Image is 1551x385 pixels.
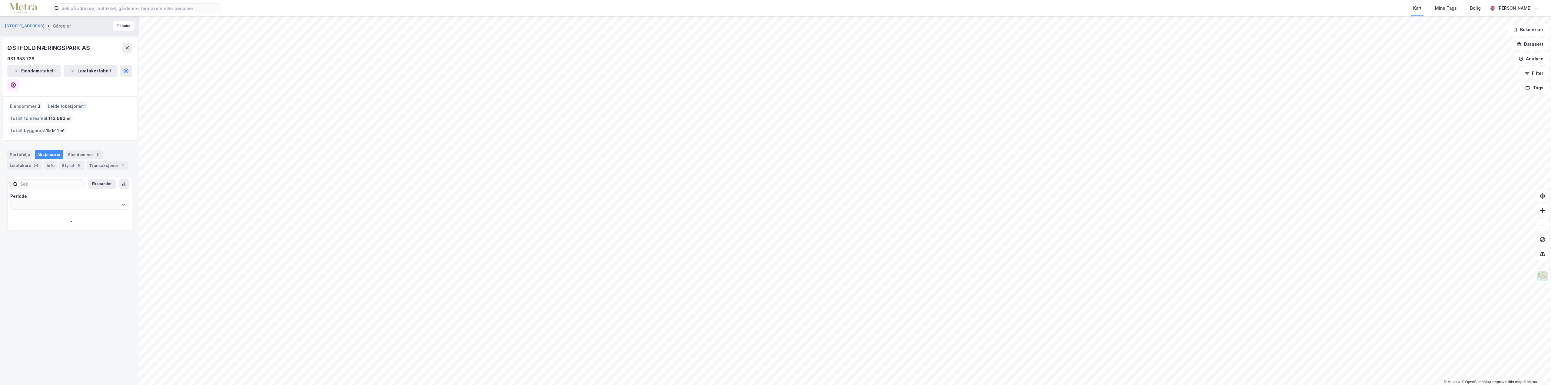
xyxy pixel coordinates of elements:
[7,65,61,77] button: Eiendomstabell
[5,23,46,29] button: [STREET_ADDRESS]
[66,150,103,159] div: Eiendommer
[7,55,35,62] div: 981 653 726
[76,162,82,168] div: 5
[46,127,64,134] span: 15 911 ㎡
[8,126,67,135] div: Totalt byggareal :
[1520,82,1549,94] button: Tags
[11,200,129,209] input: ClearOpen
[1435,5,1457,12] div: Mine Tags
[1497,5,1532,12] div: [PERSON_NAME]
[53,22,71,30] div: Gårdeier
[10,193,129,200] div: Periode
[59,4,221,13] input: Søk på adresse, matrikkel, gårdeiere, leietakere eller personer
[1493,380,1523,384] a: Improve this map
[1413,5,1422,12] div: Kart
[88,179,116,189] button: Ekspander
[1512,38,1549,50] button: Datasett
[87,161,128,170] div: Transaksjoner
[1462,380,1491,384] a: OpenStreetMap
[59,161,84,170] div: Styret
[1513,53,1549,65] button: Analyse
[8,114,73,123] div: Totalt tomteareal :
[48,115,71,122] span: 113 683 ㎡
[84,103,86,110] span: 1
[7,150,32,159] div: Portefølje
[18,180,84,189] input: Søk
[8,101,43,111] div: Eiendommer :
[113,21,135,31] button: Tilbake
[65,213,75,223] img: spinner.a6d8c91a73a9ac5275cf975e30b51cfb.svg
[7,43,91,53] div: ØSTFOLD NÆRINGSPARK AS
[1519,67,1549,79] button: Filter
[1470,5,1481,12] div: Bolig
[32,162,39,168] div: 34
[120,162,126,168] div: 1
[7,161,42,170] div: Leietakere
[1537,270,1548,282] img: Z
[1521,356,1551,385] iframe: Chat Widget
[95,151,101,158] div: 3
[38,103,41,110] span: 3
[45,101,88,111] div: Leide lokasjoner :
[1508,24,1549,36] button: Bokmerker
[121,202,126,207] button: Open
[44,161,57,170] div: Info
[1521,356,1551,385] div: Kontrollprogram for chat
[35,150,63,159] div: Aksjonærer
[1444,380,1460,384] a: Mapbox
[64,65,118,77] button: Leietakertabell
[10,3,37,14] img: metra-logo.256734c3b2bbffee19d4.png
